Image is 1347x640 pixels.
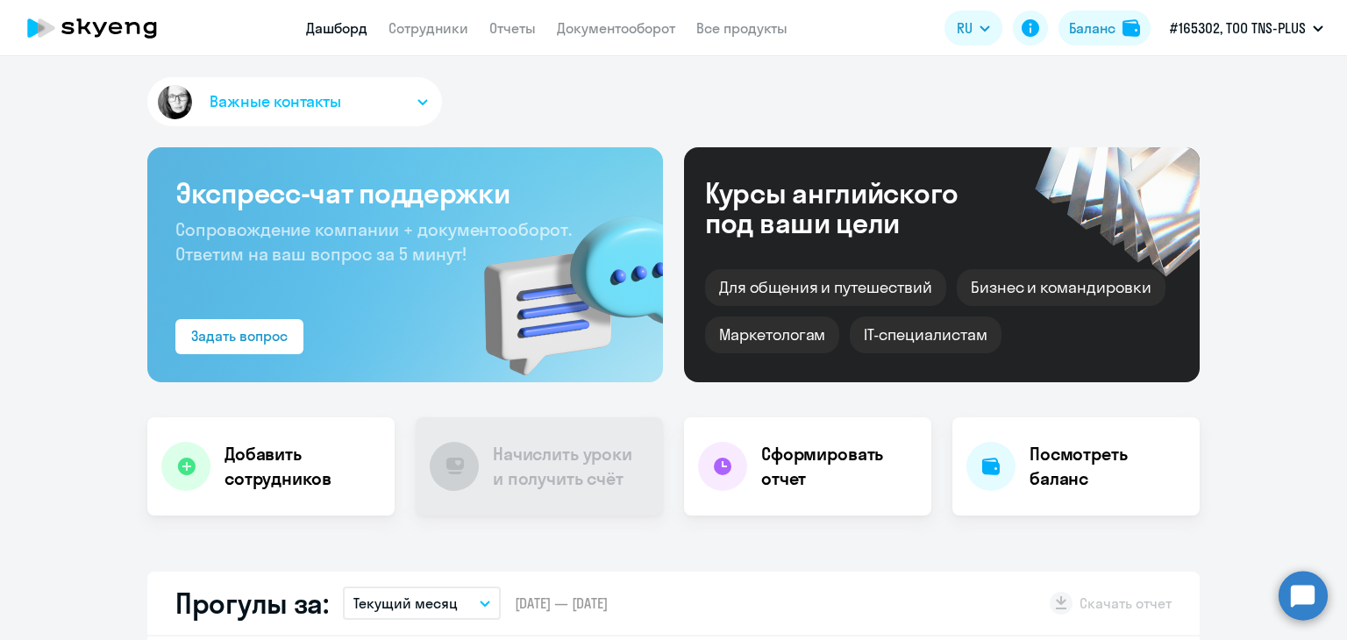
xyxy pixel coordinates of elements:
[850,316,1001,353] div: IT-специалистам
[1161,7,1332,49] button: #165302, ТОО TNS-PLUS
[944,11,1002,46] button: RU
[175,586,329,621] h2: Прогулы за:
[1170,18,1306,39] p: #165302, ТОО TNS-PLUS
[957,18,973,39] span: RU
[957,269,1165,306] div: Бизнес и командировки
[705,316,839,353] div: Маркетологам
[154,82,196,123] img: avatar
[705,178,1005,238] div: Курсы английского под ваши цели
[557,19,675,37] a: Документооборот
[493,442,645,491] h4: Начислить уроки и получить счёт
[175,218,572,265] span: Сопровождение компании + документооборот. Ответим на ваш вопрос за 5 минут!
[175,319,303,354] button: Задать вопрос
[696,19,788,37] a: Все продукты
[1030,442,1186,491] h4: Посмотреть баланс
[175,175,635,210] h3: Экспресс-чат поддержки
[224,442,381,491] h4: Добавить сотрудников
[388,19,468,37] a: Сотрудники
[147,77,442,126] button: Важные контакты
[705,269,946,306] div: Для общения и путешествий
[515,594,608,613] span: [DATE] — [DATE]
[1122,19,1140,37] img: balance
[191,325,288,346] div: Задать вопрос
[353,593,458,614] p: Текущий месяц
[306,19,367,37] a: Дашборд
[761,442,917,491] h4: Сформировать отчет
[489,19,536,37] a: Отчеты
[210,90,341,113] span: Важные контакты
[459,185,663,382] img: bg-img
[1058,11,1151,46] button: Балансbalance
[1069,18,1115,39] div: Баланс
[343,587,501,620] button: Текущий месяц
